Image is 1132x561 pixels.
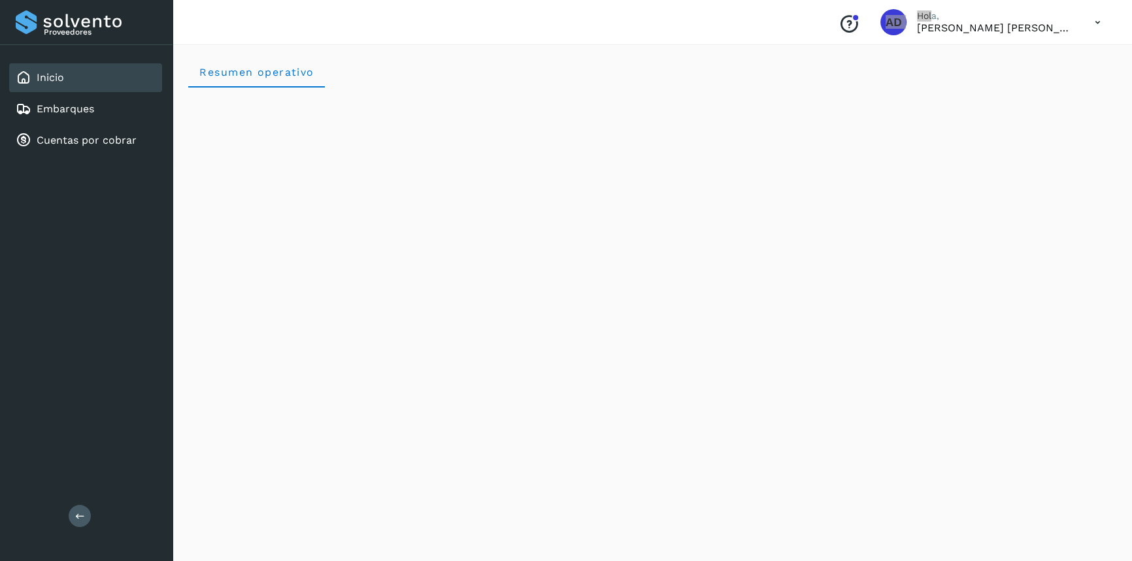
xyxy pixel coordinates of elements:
[9,126,162,155] div: Cuentas por cobrar
[9,95,162,123] div: Embarques
[37,71,64,84] a: Inicio
[917,10,1074,22] p: Hola,
[44,27,157,37] p: Proveedores
[9,63,162,92] div: Inicio
[199,66,314,78] span: Resumen operativo
[917,22,1074,34] p: ALMA DELIA CASTAÑEDA MERCADO
[37,134,137,146] a: Cuentas por cobrar
[37,103,94,115] a: Embarques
